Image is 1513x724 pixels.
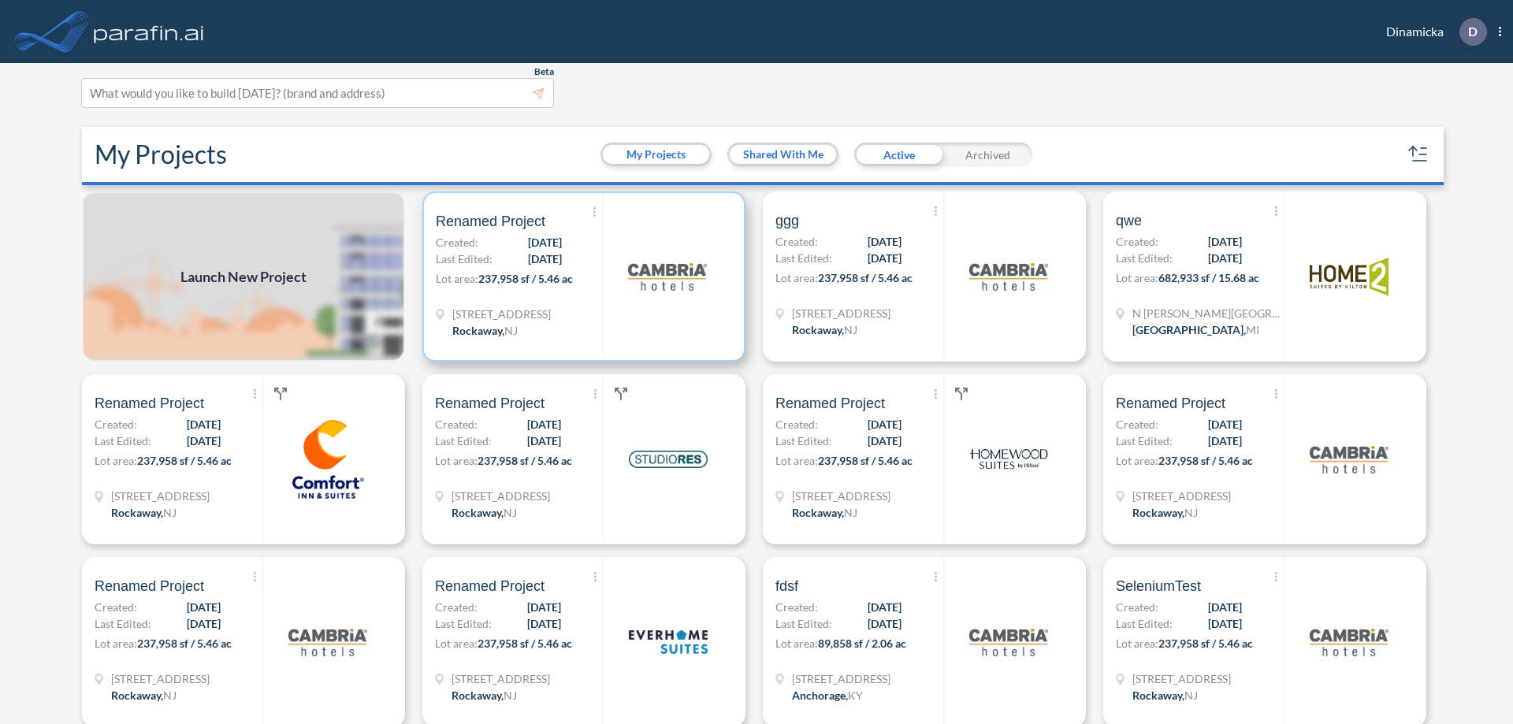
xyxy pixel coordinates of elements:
span: Lot area: [775,454,818,467]
span: Lot area: [436,272,478,285]
div: Rockaway, NJ [111,687,177,704]
span: Created: [1116,416,1158,433]
span: 237,958 sf / 5.46 ac [818,271,913,284]
span: 321 Mt Hope Ave [1132,488,1231,504]
span: 237,958 sf / 5.46 ac [137,637,232,650]
span: Created: [95,599,137,615]
span: 321 Mt Hope Ave [111,670,210,687]
span: Rockaway , [792,506,844,519]
span: Lot area: [1116,454,1158,467]
span: Last Edited: [95,433,151,449]
span: Created: [1116,599,1158,615]
span: 682,933 sf / 15.68 ac [1158,271,1259,284]
span: Renamed Project [435,394,545,413]
img: logo [628,237,707,316]
img: logo [969,603,1048,681]
div: Active [854,143,943,166]
span: [DATE] [868,233,901,250]
div: Rockaway, NJ [792,321,857,338]
span: NJ [163,506,177,519]
span: Lot area: [435,454,478,467]
span: Created: [436,234,478,251]
span: Created: [775,416,818,433]
span: 237,958 sf / 5.46 ac [478,454,572,467]
span: NJ [504,324,518,337]
span: Last Edited: [435,433,492,449]
span: [DATE] [1208,416,1242,433]
span: NJ [504,689,517,702]
img: logo [91,16,207,47]
button: sort [1406,142,1431,167]
span: fdsf [775,577,798,596]
span: [DATE] [527,615,561,632]
span: Last Edited: [436,251,493,267]
span: [DATE] [1208,615,1242,632]
span: Lot area: [1116,637,1158,650]
span: Last Edited: [775,433,832,449]
span: [DATE] [527,599,561,615]
span: NJ [504,506,517,519]
span: 321 Mt Hope Ave [452,670,550,687]
span: Last Edited: [775,615,832,632]
span: Rockaway , [1132,689,1184,702]
span: NJ [844,323,857,336]
span: Last Edited: [775,250,832,266]
span: ggg [775,211,799,230]
span: Lot area: [95,454,137,467]
span: 237,958 sf / 5.46 ac [818,454,913,467]
img: add [82,191,405,362]
span: [DATE] [528,234,562,251]
span: MI [1246,323,1259,336]
span: [DATE] [1208,233,1242,250]
span: Last Edited: [1116,615,1173,632]
div: Rockaway, NJ [1132,687,1198,704]
span: Rockaway , [111,689,163,702]
span: [DATE] [1208,433,1242,449]
span: Rockaway , [111,506,163,519]
button: My Projects [603,145,709,164]
span: NJ [844,506,857,519]
span: N Wyndham Hill Dr NE [1132,305,1282,321]
span: Lot area: [775,637,818,650]
span: 321 Mt Hope Ave [792,305,890,321]
span: Renamed Project [95,577,204,596]
img: logo [969,420,1048,499]
h2: My Projects [95,139,227,169]
div: Grand Rapids, MI [1132,321,1259,338]
span: [DATE] [527,433,561,449]
span: 321 Mt Hope Ave [792,488,890,504]
span: Created: [435,416,478,433]
span: 321 Mt Hope Ave [111,488,210,504]
span: Created: [775,599,818,615]
span: Renamed Project [436,212,545,231]
span: [GEOGRAPHIC_DATA] , [1132,323,1246,336]
span: [DATE] [868,250,901,266]
span: NJ [1184,506,1198,519]
div: Anchorage, KY [792,687,863,704]
span: 237,958 sf / 5.46 ac [137,454,232,467]
span: NJ [163,689,177,702]
p: D [1468,24,1478,39]
span: [DATE] [1208,250,1242,266]
span: [DATE] [528,251,562,267]
span: KY [848,689,863,702]
span: [DATE] [187,416,221,433]
img: logo [1310,603,1388,681]
img: logo [288,420,367,499]
div: Rockaway, NJ [111,504,177,521]
div: Rockaway, NJ [792,504,857,521]
div: Rockaway, NJ [452,687,517,704]
span: qwe [1116,211,1142,230]
div: Rockaway, NJ [452,322,518,339]
span: Created: [775,233,818,250]
span: Lot area: [775,271,818,284]
div: Rockaway, NJ [1132,504,1198,521]
span: [DATE] [868,615,901,632]
span: 1899 Evergreen Rd [792,670,890,687]
span: Rockaway , [452,506,504,519]
a: Launch New Project [82,191,405,362]
span: Created: [435,599,478,615]
span: Lot area: [95,637,137,650]
span: Rockaway , [452,324,504,337]
span: Rockaway , [792,323,844,336]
